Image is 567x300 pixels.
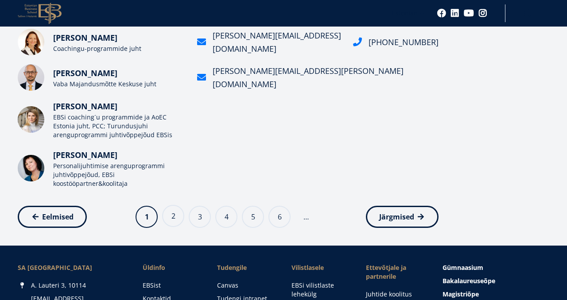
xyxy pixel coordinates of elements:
[213,64,439,91] div: [PERSON_NAME][EMAIL_ADDRESS][PERSON_NAME][DOMAIN_NAME]
[443,290,479,298] span: Magistriõpe
[443,263,550,272] a: Gümnaasium
[369,35,439,49] div: [PHONE_NUMBER]
[478,9,487,18] a: Instagram
[443,277,495,285] span: Bakalaureuseõpe
[268,206,291,228] a: 6
[53,68,117,78] span: [PERSON_NAME]
[189,206,211,228] a: 3
[379,212,414,221] span: Järgmised
[443,277,550,285] a: Bakalaureuseõpe
[18,263,125,272] div: SA [GEOGRAPHIC_DATA]
[217,263,274,272] a: Tudengile
[53,162,186,188] div: Personalijuhtimise arenguprogrammi juhtivõppejõud, EBSi koostööpartner&koolitaja
[42,212,74,221] span: Eelmised
[53,44,186,53] div: Coachingu-programmide juht
[366,263,425,281] span: Ettevõtjale ja partnerile
[242,206,264,228] a: 5
[213,29,342,55] div: [PERSON_NAME][EMAIL_ADDRESS][DOMAIN_NAME]
[217,281,274,290] a: Canvas
[18,106,44,133] img: Merle Viirmaa – EBS coaching’u programmide ja AoEC Estonia juht, PCC
[18,29,44,55] img: Anne-Liis
[143,281,199,290] a: EBSist
[443,263,483,272] span: Gümnaasium
[297,212,315,221] li: …
[53,101,117,112] span: [PERSON_NAME]
[437,9,446,18] a: Facebook
[215,206,237,228] a: 4
[53,32,117,43] span: [PERSON_NAME]
[18,281,125,290] div: A. Lauteri 3, 10114
[450,9,459,18] a: Linkedin
[291,263,348,272] span: Vilistlasele
[143,263,199,272] span: Üldinfo
[18,64,44,91] img: Juan R. Sáenz-Diez
[53,150,117,160] span: [PERSON_NAME]
[136,206,158,228] a: 1
[291,281,348,299] a: EBSi vilistlaste lehekülg
[366,290,425,299] a: Juhtide koolitus
[53,80,186,88] div: Vaba Majandusmõtte Keskuse juht
[443,290,550,299] a: Magistriõpe
[464,9,474,18] a: Youtube
[162,205,184,227] a: 2
[18,155,44,181] img: Irene Metsis foto
[53,113,186,139] div: EBSi coaching´u programmide ja AoEC Estonia juht, PCC; Turundusjuhi arenguprogrammi juhtivõppejõu...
